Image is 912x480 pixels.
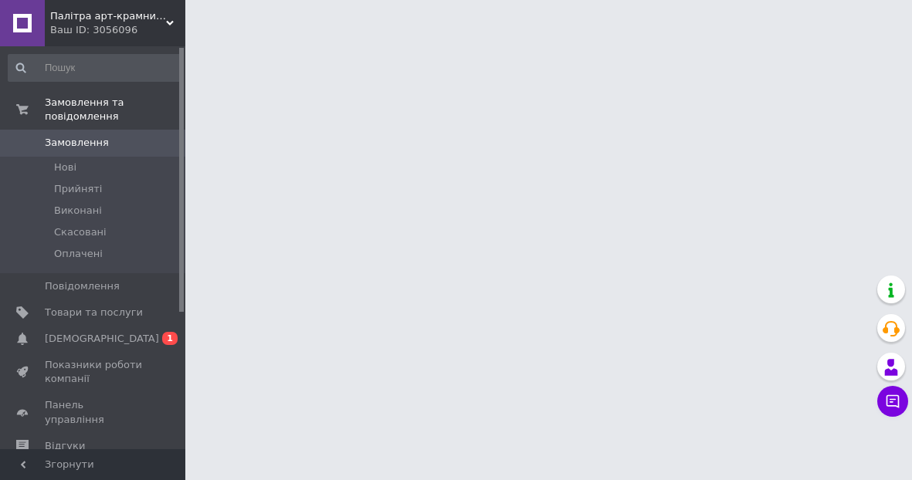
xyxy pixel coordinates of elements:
span: Показники роботи компанії [45,358,143,386]
span: Відгуки [45,439,85,453]
button: Чат з покупцем [877,386,908,417]
span: 1 [162,332,178,345]
span: Скасовані [54,225,107,239]
span: Палітра арт-крамниця [50,9,166,23]
span: Виконані [54,204,102,218]
span: Повідомлення [45,279,120,293]
span: Прийняті [54,182,102,196]
span: Замовлення та повідомлення [45,96,185,123]
span: Панель управління [45,398,143,426]
span: Товари та послуги [45,306,143,319]
span: Замовлення [45,136,109,150]
span: [DEMOGRAPHIC_DATA] [45,332,159,346]
div: Ваш ID: 3056096 [50,23,185,37]
span: Оплачені [54,247,103,261]
input: Пошук [8,54,182,82]
span: Нові [54,161,76,174]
